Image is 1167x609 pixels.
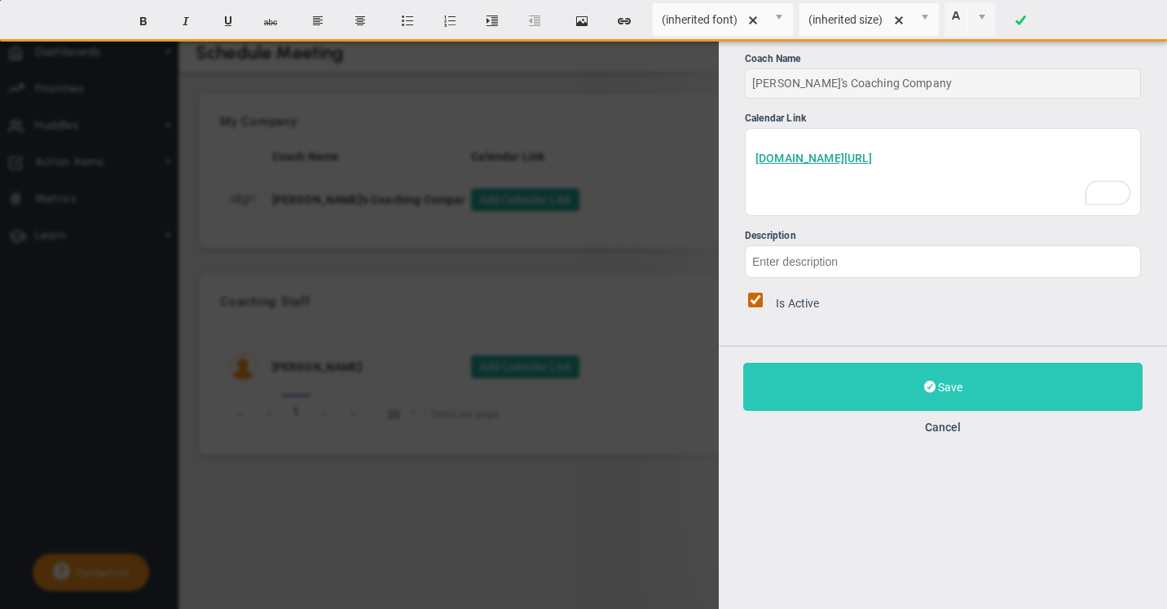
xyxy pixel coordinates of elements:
[653,3,765,36] input: Font Name
[755,152,873,165] a: [DOMAIN_NAME][URL]
[473,6,512,37] button: Indent
[925,421,961,434] button: Cancel
[209,6,248,37] button: Underline
[945,2,996,37] span: Current selected color is rgba(255, 255, 255, 0)
[743,363,1143,411] button: Save
[745,245,1141,278] input: Description
[938,381,962,394] span: Save
[605,6,644,37] button: Insert hyperlink
[745,228,1141,244] div: Description
[166,6,205,37] button: Italic
[799,3,912,36] input: Font Size
[298,6,337,37] button: Align text left
[745,51,1141,67] div: Coach Name
[745,68,1141,99] div: [PERSON_NAME]'s Coaching Company
[562,6,601,37] button: Insert image
[776,297,819,310] span: Is Active
[1001,6,1040,37] a: Done!
[911,3,939,36] span: select
[341,6,380,37] button: Center text
[745,111,1141,126] div: Calendar Link
[430,6,469,37] button: Insert ordered list
[251,6,290,37] button: Strikethrough
[388,6,427,37] button: Insert unordered list
[967,3,995,36] span: select
[748,293,763,307] input: Is Active
[765,3,793,36] span: select
[745,128,1141,216] div: To enrich screen reader interactions, please activate Accessibility in Grammarly extension settings
[124,6,163,37] button: Bold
